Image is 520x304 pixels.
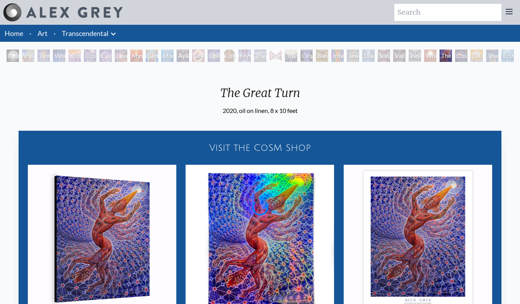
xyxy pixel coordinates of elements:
div: Tantra [38,50,50,62]
div: DMT - The Spirit Molecule [192,50,205,62]
div: Cosmic Creativity [84,50,96,62]
li: · [51,25,59,42]
div: Collective Vision [208,50,220,62]
a: Transcendental [62,28,109,39]
div: Toward the One [486,50,498,62]
div: Ecstasy [501,50,514,62]
div: Cosmic [DEMOGRAPHIC_DATA] [223,50,235,62]
div: Song of Vajra Being [378,50,390,62]
input: Search [394,4,501,21]
div: Bardo Being [316,50,328,62]
div: [DEMOGRAPHIC_DATA] [471,50,483,62]
div: Ayahuasca Visitation [177,50,189,62]
div: White Light [424,50,436,62]
div: Monochord [161,50,174,62]
div: Original Face [300,50,313,62]
div: Cosmic Consciousness [455,50,467,62]
div: Mystic Eye [239,50,251,62]
div: Mysteriosa 2 [130,50,143,62]
div: Theologue [254,50,266,62]
li: · [26,25,34,42]
div: Vajra Being [393,50,406,62]
div: The Great Turn [214,86,306,106]
div: 2020, oil on linen, 8 x 10 feet [214,106,306,115]
div: Visionary Origin of Language [22,50,34,62]
a: Visit the CoSM Shop [23,135,497,160]
div: Jewel Being [347,50,359,62]
div: Wonder [53,50,65,62]
div: Interbeing [331,50,344,62]
a: Art [38,28,48,39]
a: Home [5,29,23,38]
div: Cosmic Artist [99,50,112,62]
div: Peyote Being [409,50,421,62]
div: Diamond Being [362,50,375,62]
div: Love is a Cosmic Force [115,50,127,62]
div: Glimpsing the Empyrean [146,50,158,62]
div: Transfiguration [285,50,297,62]
div: Hands that See [269,50,282,62]
div: Kiss of the [MEDICAL_DATA] [68,50,81,62]
div: The Great Turn [440,50,452,62]
div: Polar Unity Spiral [7,50,19,62]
